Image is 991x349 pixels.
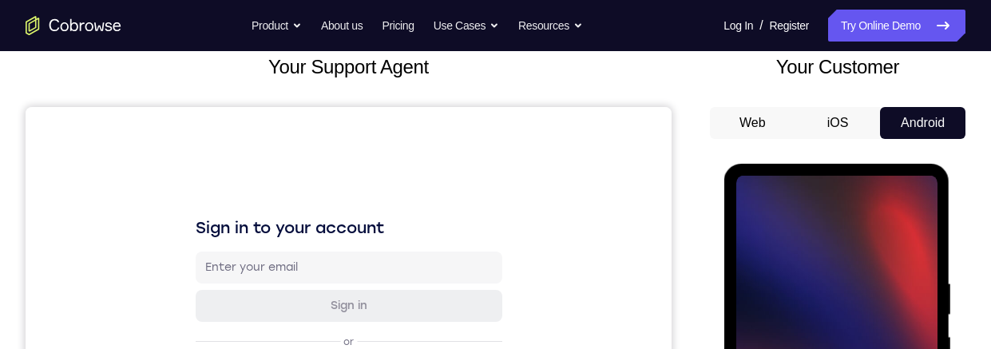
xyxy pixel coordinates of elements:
[72,228,153,244] span: Tap to Start
[50,214,176,256] button: Tap to Start
[315,228,331,241] p: or
[26,16,121,35] a: Go to the home page
[170,109,477,132] h1: Sign in to your account
[321,10,363,42] a: About us
[710,53,965,81] h2: Your Customer
[710,107,795,139] button: Web
[880,107,965,139] button: Android
[518,10,583,42] button: Resources
[170,253,477,285] button: Sign in with Google
[795,107,881,139] button: iOS
[382,10,414,42] a: Pricing
[759,16,763,35] span: /
[723,10,753,42] a: Log In
[252,10,302,42] button: Product
[180,153,467,169] input: Enter your email
[170,291,477,323] button: Sign in with GitHub
[770,10,809,42] a: Register
[282,261,390,277] div: Sign in with Google
[828,10,965,42] a: Try Online Demo
[170,183,477,215] button: Sign in
[26,53,672,81] h2: Your Support Agent
[434,10,499,42] button: Use Cases
[282,299,390,315] div: Sign in with GitHub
